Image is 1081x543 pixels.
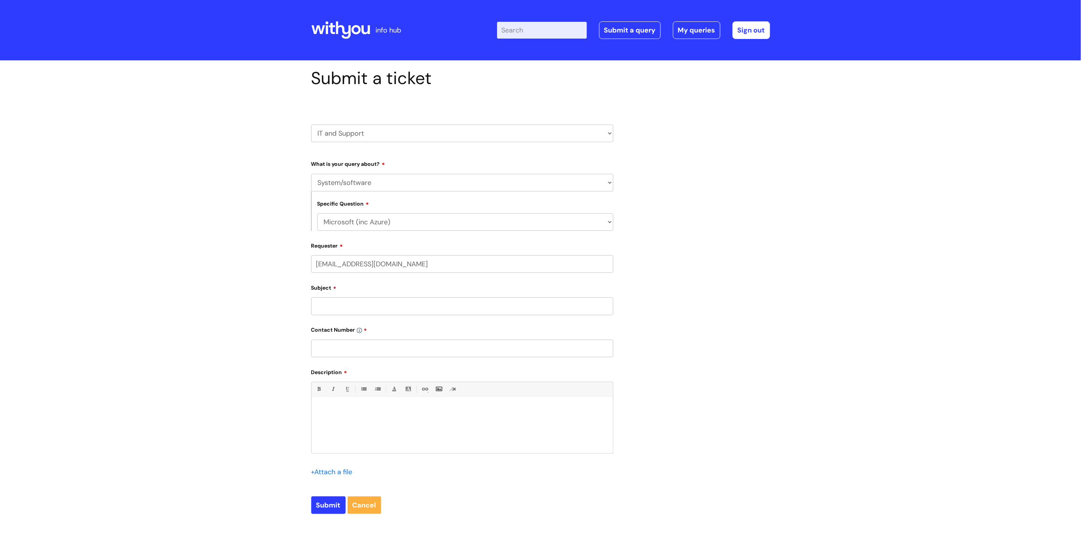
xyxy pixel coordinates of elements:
h1: Submit a ticket [311,68,613,89]
label: Specific Question [317,199,369,207]
img: info-icon.svg [357,328,362,333]
a: Cancel [348,496,381,514]
label: Contact Number [311,324,613,333]
label: Subject [311,282,613,291]
a: Sign out [733,21,770,39]
a: Back Color [403,384,413,394]
input: Search [497,22,587,39]
a: My queries [673,21,720,39]
a: Link [420,384,429,394]
label: What is your query about? [311,158,613,167]
a: Bold (Ctrl-B) [314,384,323,394]
div: Attach a file [311,466,357,478]
a: Font Color [389,384,399,394]
a: Italic (Ctrl-I) [328,384,338,394]
a: Remove formatting (Ctrl-\) [448,384,458,394]
p: info hub [376,24,402,36]
a: Underline(Ctrl-U) [342,384,352,394]
a: 1. Ordered List (Ctrl-Shift-8) [373,384,382,394]
a: • Unordered List (Ctrl-Shift-7) [359,384,368,394]
label: Requester [311,240,613,249]
label: Description [311,366,613,376]
a: Submit a query [599,21,661,39]
input: Submit [311,496,346,514]
input: Email [311,255,613,273]
div: | - [497,21,770,39]
a: Insert Image... [434,384,444,394]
